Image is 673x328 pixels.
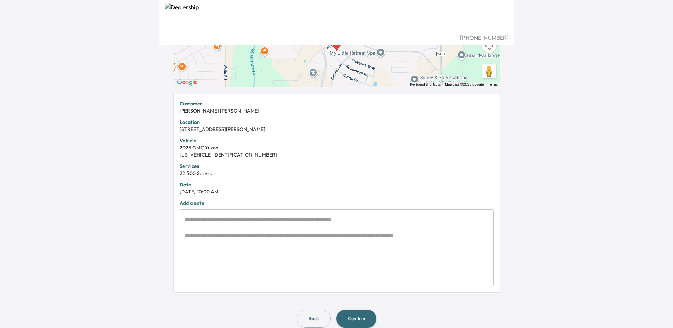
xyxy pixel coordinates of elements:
div: [DATE] 10:00 AM [180,188,494,195]
button: Keyboard shortcuts [410,82,441,87]
a: Terms [488,82,498,86]
button: Confirm [336,310,376,328]
img: Dealership [165,3,508,33]
div: [PHONE_NUMBER] [165,33,508,42]
strong: Services [180,163,199,169]
button: Drag Pegman onto the map to open Street View [482,64,496,78]
strong: Vehicle [180,137,197,144]
div: [US_VEHICLE_IDENTIFICATION_NUMBER] [180,151,494,158]
button: Back [297,310,331,328]
div: [PERSON_NAME] [PERSON_NAME] [180,107,494,114]
strong: Add a note [180,200,204,206]
div: [STREET_ADDRESS][PERSON_NAME] [180,126,494,133]
button: Map camera controls [482,39,496,53]
strong: Customer [180,100,202,107]
span: Map data ©2025 Google [445,82,484,86]
strong: Date [180,181,191,188]
div: 22,500 Service [180,170,494,177]
strong: Location [180,119,200,125]
a: Open this area in Google Maps (opens a new window) [175,78,199,87]
div: 2025 GMC Yukon [180,144,494,151]
img: Google [175,78,199,87]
